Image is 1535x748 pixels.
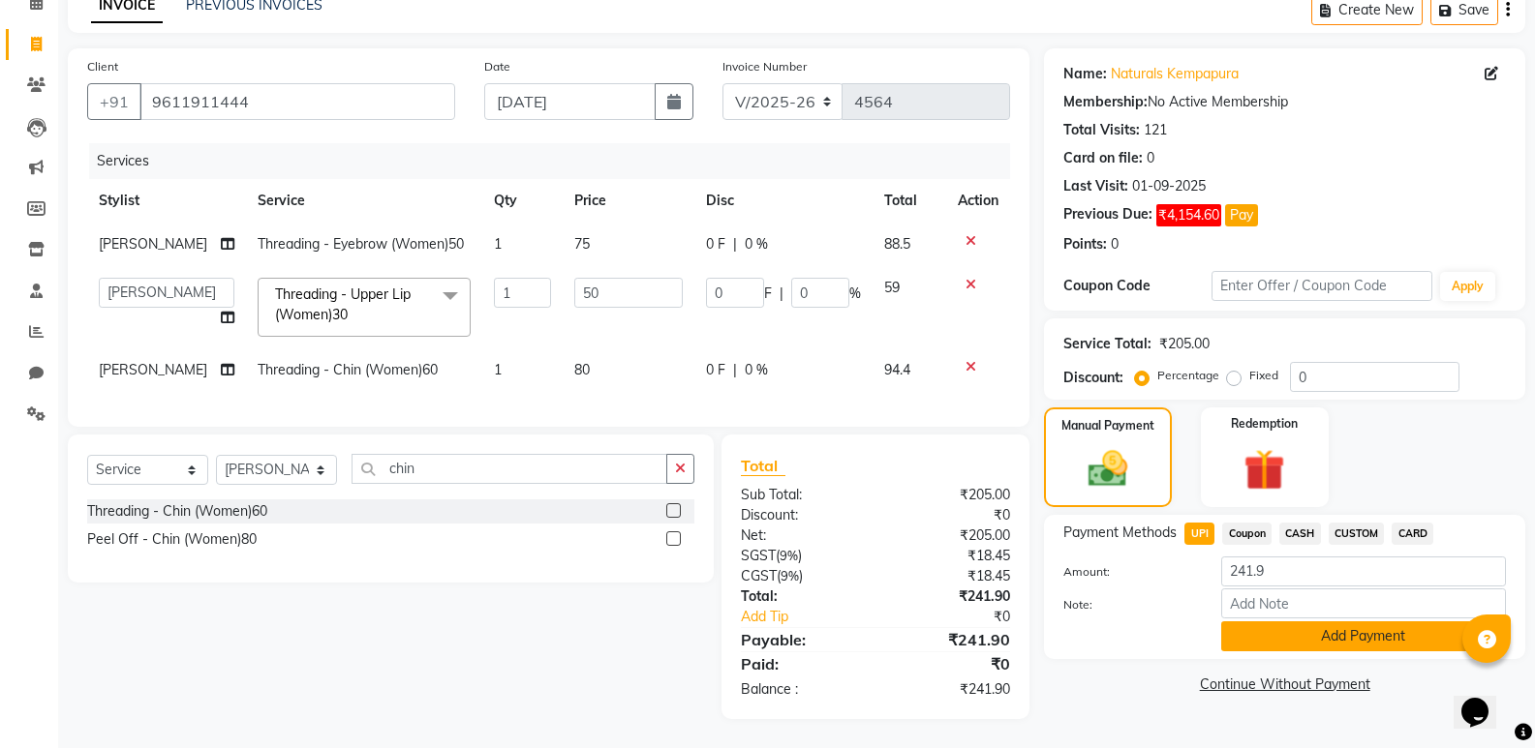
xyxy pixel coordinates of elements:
[1156,204,1221,226] span: ₹4,154.60
[875,485,1025,505] div: ₹205.00
[1249,367,1278,384] label: Fixed
[1221,621,1506,651] button: Add Payment
[1063,276,1211,296] div: Coupon Code
[875,652,1025,675] div: ₹0
[482,179,563,223] th: Qty
[722,58,807,75] label: Invoice Number
[494,235,502,253] span: 1
[1111,64,1239,84] a: Naturals Kempapura
[780,284,783,304] span: |
[1049,596,1206,613] label: Note:
[875,525,1025,546] div: ₹205.00
[745,234,768,254] span: 0 %
[1063,523,1177,543] span: Payment Methods
[726,679,875,700] div: Balance :
[89,143,1025,179] div: Services
[87,501,267,522] div: Threading - Chin (Women)60
[741,456,785,476] span: Total
[741,547,776,564] span: SGST
[706,234,725,254] span: 0 F
[726,607,901,627] a: Add Tip
[246,179,482,223] th: Service
[1159,334,1210,354] div: ₹205.00
[875,546,1025,566] div: ₹18.45
[706,360,725,380] span: 0 F
[1329,523,1385,545] span: CUSTOM
[873,179,947,223] th: Total
[1063,234,1107,254] div: Points:
[1157,367,1219,384] label: Percentage
[1049,563,1206,581] label: Amount:
[1111,234,1119,254] div: 0
[875,505,1025,525] div: ₹0
[484,58,510,75] label: Date
[884,361,910,378] span: 94.4
[694,179,873,223] th: Disc
[764,284,772,304] span: F
[726,485,875,505] div: Sub Total:
[1063,204,1152,226] div: Previous Due:
[726,586,875,607] div: Total:
[884,279,900,296] span: 59
[1076,446,1140,492] img: _cash.svg
[1063,64,1107,84] div: Name:
[1221,588,1506,618] input: Add Note
[87,83,141,120] button: +91
[574,235,590,253] span: 75
[563,179,694,223] th: Price
[875,628,1025,651] div: ₹241.90
[1454,671,1516,729] iframe: chat widget
[258,235,464,253] span: Threading - Eyebrow (Women)50
[494,361,502,378] span: 1
[1231,444,1298,495] img: _gift.svg
[87,179,246,223] th: Stylist
[1063,120,1140,140] div: Total Visits:
[875,566,1025,586] div: ₹18.45
[849,284,861,304] span: %
[275,285,411,323] span: Threading - Upper Lip (Women)30
[901,607,1025,627] div: ₹0
[946,179,1010,223] th: Action
[726,525,875,546] div: Net:
[87,58,118,75] label: Client
[745,360,768,380] span: 0 %
[726,628,875,651] div: Payable:
[741,567,777,584] span: CGST
[1231,415,1298,433] label: Redemption
[1063,368,1123,388] div: Discount:
[1063,92,1148,112] div: Membership:
[780,548,798,563] span: 9%
[1392,523,1433,545] span: CARD
[348,306,356,323] a: x
[733,360,737,380] span: |
[1063,176,1128,196] div: Last Visit:
[1221,556,1506,586] input: Amount
[726,566,875,586] div: ( )
[1212,271,1432,301] input: Enter Offer / Coupon Code
[352,454,667,484] input: Search or Scan
[1061,417,1154,434] label: Manual Payment
[1147,148,1154,168] div: 0
[726,652,875,675] div: Paid:
[1063,334,1151,354] div: Service Total:
[1184,523,1214,545] span: UPI
[1063,148,1143,168] div: Card on file:
[1222,523,1272,545] span: Coupon
[1225,204,1258,226] button: Pay
[87,529,257,550] div: Peel Off - Chin (Women)80
[733,234,737,254] span: |
[99,361,207,378] span: [PERSON_NAME]
[1440,272,1495,301] button: Apply
[1048,674,1521,695] a: Continue Without Payment
[726,505,875,525] div: Discount:
[1279,523,1321,545] span: CASH
[1144,120,1167,140] div: 121
[781,568,799,583] span: 9%
[875,679,1025,700] div: ₹241.90
[875,586,1025,607] div: ₹241.90
[884,235,910,253] span: 88.5
[574,361,590,378] span: 80
[1132,176,1206,196] div: 01-09-2025
[99,235,207,253] span: [PERSON_NAME]
[258,361,438,378] span: Threading - Chin (Women)60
